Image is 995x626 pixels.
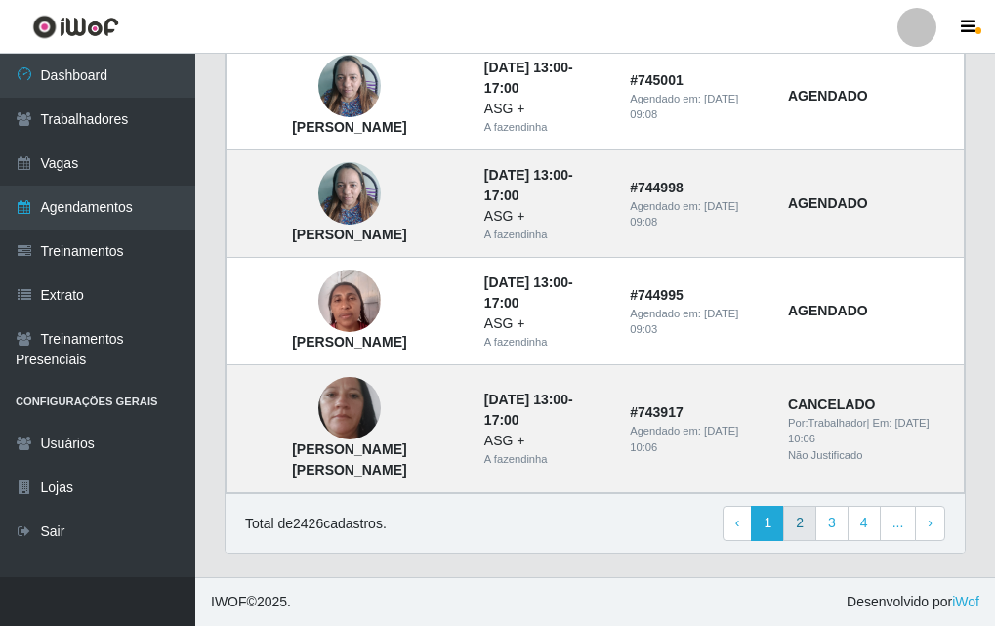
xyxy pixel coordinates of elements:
div: Agendado em: [630,306,765,339]
img: CoreUI Logo [32,15,119,39]
a: 1 [751,506,784,541]
div: ASG + [484,313,606,334]
strong: # 743917 [630,404,684,420]
a: iWof [952,594,979,609]
img: Nataliana de Lima [318,260,381,343]
strong: # 744995 [630,287,684,303]
img: Damiana Gomes da Silva [318,45,381,128]
a: 2 [783,506,816,541]
div: ASG + [484,99,606,119]
div: Não Justificado [788,447,952,464]
div: Agendado em: [630,91,765,124]
time: [DATE] 13:00 [484,392,568,407]
time: [DATE] 13:00 [484,167,568,183]
div: Agendado em: [630,198,765,231]
time: [DATE] 10:06 [630,425,738,453]
strong: AGENDADO [788,88,868,104]
strong: CANCELADO [788,396,875,412]
div: A fazendinha [484,451,606,468]
time: [DATE] 13:00 [484,60,568,75]
span: Desenvolvido por [847,592,979,612]
strong: # 745001 [630,72,684,88]
strong: - [484,167,573,203]
div: A fazendinha [484,227,606,243]
div: | Em: [788,415,952,448]
a: ... [880,506,917,541]
a: Previous [723,506,753,541]
img: Damiana Gomes da Silva [318,152,381,235]
div: ASG + [484,206,606,227]
strong: # 744998 [630,180,684,195]
span: Por: Trabalhador [788,417,866,429]
time: [DATE] 13:00 [484,274,568,290]
strong: [PERSON_NAME] [292,227,406,242]
div: A fazendinha [484,334,606,351]
strong: - [484,60,573,96]
a: 3 [815,506,849,541]
strong: - [484,392,573,428]
strong: [PERSON_NAME] [PERSON_NAME] [292,441,406,478]
span: ‹ [735,515,740,530]
a: 4 [848,506,881,541]
p: Total de 2426 cadastros. [245,514,387,534]
div: Agendado em: [630,423,765,456]
time: 17:00 [484,412,519,428]
strong: AGENDADO [788,303,868,318]
strong: AGENDADO [788,195,868,211]
div: A fazendinha [484,119,606,136]
time: 17:00 [484,80,519,96]
strong: [PERSON_NAME] [292,119,406,135]
time: 17:00 [484,188,519,203]
span: IWOF [211,594,247,609]
strong: [PERSON_NAME] [292,334,406,350]
span: © 2025 . [211,592,291,612]
nav: pagination [723,506,945,541]
time: 17:00 [484,295,519,311]
div: ASG + [484,431,606,451]
img: Lindalva Januario Santos Lima [318,339,381,478]
a: Next [915,506,945,541]
span: › [928,515,933,530]
strong: - [484,274,573,311]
